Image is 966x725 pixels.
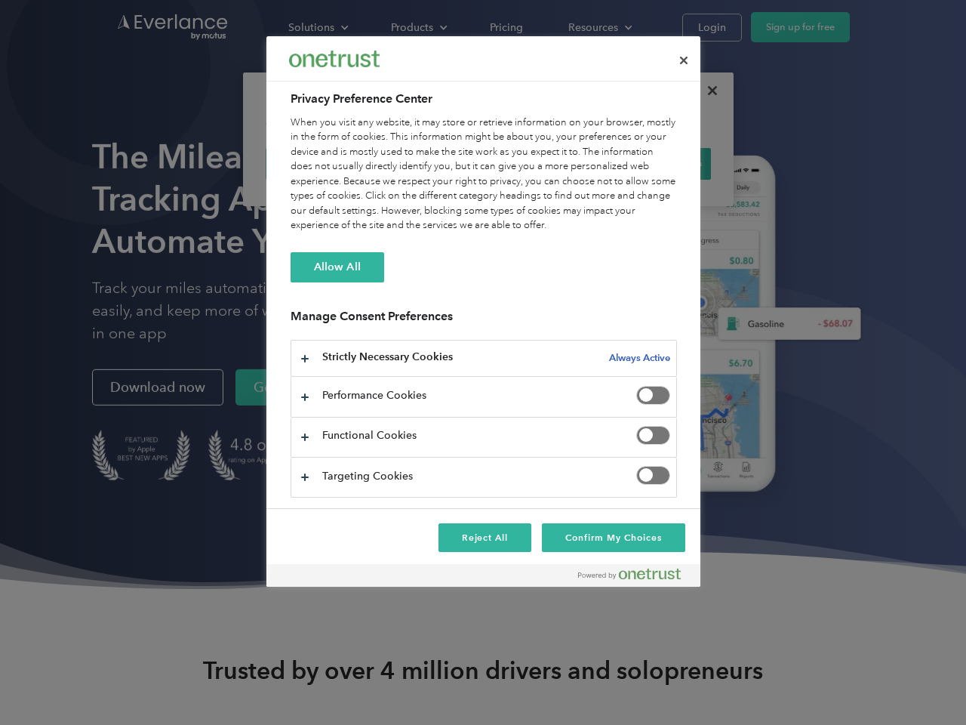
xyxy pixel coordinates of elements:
[542,523,685,552] button: Confirm My Choices
[289,44,380,74] div: Everlance
[291,309,677,332] h3: Manage Consent Preferences
[578,568,681,580] img: Powered by OneTrust Opens in a new Tab
[291,252,384,282] button: Allow All
[266,36,700,587] div: Privacy Preference Center
[266,36,700,587] div: Preference center
[667,44,700,77] button: Close
[438,523,532,552] button: Reject All
[289,51,380,66] img: Everlance
[291,90,677,108] h2: Privacy Preference Center
[578,568,693,587] a: Powered by OneTrust Opens in a new Tab
[291,116,677,233] div: When you visit any website, it may store or retrieve information on your browser, mostly in the f...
